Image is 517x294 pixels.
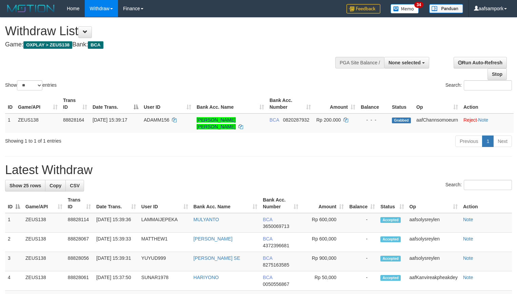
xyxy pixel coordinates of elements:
th: Trans ID: activate to sort column ascending [65,194,94,213]
td: Rp 50,000 [301,271,346,291]
th: Game/API: activate to sort column ascending [23,194,65,213]
a: [PERSON_NAME] [194,236,233,241]
img: Button%20Memo.svg [391,4,419,14]
td: [DATE] 15:37:50 [94,271,139,291]
th: Action [460,194,512,213]
div: Showing 1 to 1 of 1 entries [5,135,210,144]
span: 88828164 [63,117,84,123]
span: BCA [263,236,272,241]
td: 4 [5,271,23,291]
td: 88828067 [65,233,94,252]
td: SUNAR1978 [139,271,191,291]
a: Show 25 rows [5,180,45,191]
th: Bank Acc. Number: activate to sort column ascending [267,94,314,113]
th: Game/API: activate to sort column ascending [15,94,60,113]
h1: Latest Withdraw [5,163,512,177]
th: Bank Acc. Number: activate to sort column ascending [260,194,301,213]
th: Op: activate to sort column ascending [414,94,461,113]
td: [DATE] 15:39:33 [94,233,139,252]
a: Note [463,236,473,241]
td: LAMMAIJEPEKA [139,213,191,233]
td: aafChannsomoeurn [414,113,461,133]
h1: Withdraw List [5,24,338,38]
span: Accepted [380,256,401,261]
th: Action [461,94,514,113]
span: Grabbed [392,118,411,123]
a: 1 [482,135,494,147]
span: Show 25 rows [9,183,41,188]
td: 88828056 [65,252,94,271]
td: 1 [5,113,15,133]
a: Copy [45,180,66,191]
input: Search: [464,80,512,90]
td: - [346,271,378,291]
td: ZEUS138 [23,252,65,271]
a: Stop [488,68,507,80]
th: Status: activate to sort column ascending [378,194,406,213]
button: None selected [384,57,429,68]
td: ZEUS138 [23,271,65,291]
a: CSV [65,180,84,191]
span: Accepted [380,236,401,242]
span: Accepted [380,275,401,281]
td: aafKanvireakpheakdey [407,271,460,291]
td: - [346,213,378,233]
select: Showentries [17,80,42,90]
td: MATTHEW1 [139,233,191,252]
span: Copy 0050556867 to clipboard [263,281,289,287]
th: Amount: activate to sort column ascending [314,94,358,113]
span: [DATE] 15:39:17 [93,117,127,123]
a: HARIYONO [194,275,219,280]
span: BCA [88,41,103,49]
td: ZEUS138 [15,113,60,133]
td: Rp 600,000 [301,233,346,252]
a: Note [463,275,473,280]
img: Feedback.jpg [346,4,380,14]
th: User ID: activate to sort column ascending [139,194,191,213]
span: BCA [270,117,279,123]
span: Copy [49,183,61,188]
img: MOTION_logo.png [5,3,57,14]
h4: Game: Bank: [5,41,338,48]
span: Copy 4372396681 to clipboard [263,243,289,248]
a: [PERSON_NAME] [PERSON_NAME] [197,117,236,129]
span: BCA [263,255,272,261]
td: 2 [5,233,23,252]
th: ID [5,94,15,113]
td: ZEUS138 [23,233,65,252]
th: Balance: activate to sort column ascending [346,194,378,213]
a: Next [493,135,512,147]
th: Date Trans.: activate to sort column descending [90,94,141,113]
a: [PERSON_NAME] SE [194,255,240,261]
td: aafsolysreylen [407,213,460,233]
th: ID: activate to sort column descending [5,194,23,213]
span: Copy 0820287932 to clipboard [283,117,310,123]
label: Show entries [5,80,57,90]
th: Balance [358,94,389,113]
span: BCA [263,275,272,280]
td: · [461,113,514,133]
td: ZEUS138 [23,213,65,233]
td: 1 [5,213,23,233]
a: Note [463,217,473,222]
div: PGA Site Balance / [335,57,384,68]
a: Run Auto-Refresh [454,57,507,68]
span: OXPLAY > ZEUS138 [23,41,72,49]
a: MULYANTO [194,217,219,222]
span: CSV [70,183,80,188]
th: Date Trans.: activate to sort column ascending [94,194,139,213]
a: Note [478,117,489,123]
td: 88828114 [65,213,94,233]
label: Search: [445,180,512,190]
th: User ID: activate to sort column ascending [141,94,194,113]
span: BCA [263,217,272,222]
a: Reject [463,117,477,123]
label: Search: [445,80,512,90]
td: Rp 600,000 [301,213,346,233]
div: - - - [361,117,386,123]
span: None selected [389,60,421,65]
span: 34 [414,2,423,8]
th: Bank Acc. Name: activate to sort column ascending [194,94,267,113]
td: 3 [5,252,23,271]
td: [DATE] 15:39:36 [94,213,139,233]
